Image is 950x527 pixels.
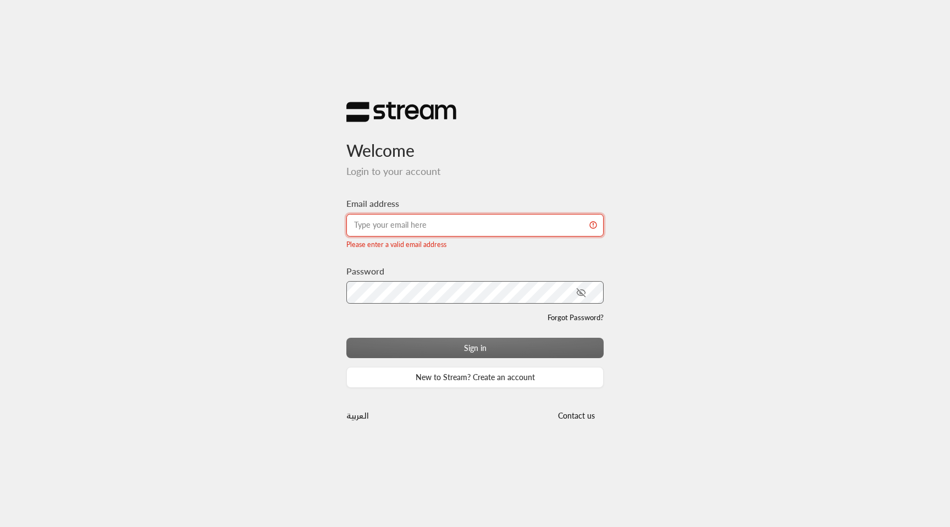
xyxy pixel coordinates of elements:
[346,214,604,237] input: Type your email here
[548,312,604,323] a: Forgot Password?
[346,123,604,161] h3: Welcome
[346,166,604,178] h5: Login to your account
[346,405,369,426] a: العربية
[346,101,456,123] img: Stream Logo
[549,411,604,420] a: Contact us
[549,405,604,426] button: Contact us
[346,367,604,387] a: New to Stream? Create an account
[346,240,604,250] div: Please enter a valid email address
[346,265,384,278] label: Password
[572,283,590,302] button: toggle password visibility
[346,197,399,210] label: Email address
